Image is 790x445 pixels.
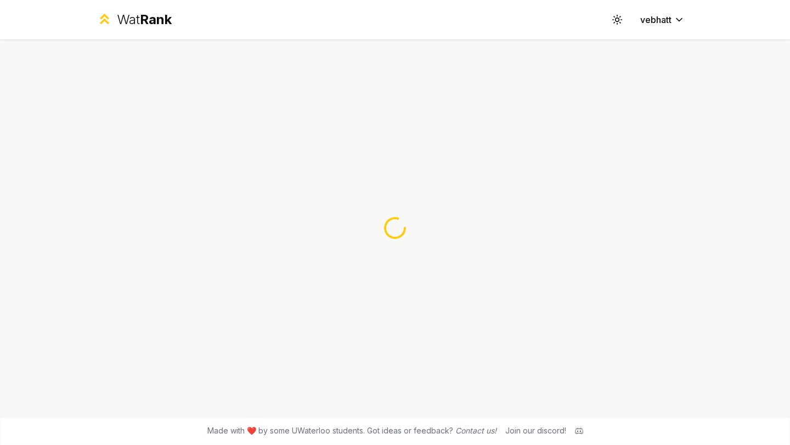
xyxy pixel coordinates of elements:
[631,10,693,30] button: vebhatt
[207,425,496,436] span: Made with ❤️ by some UWaterloo students. Got ideas or feedback?
[117,11,172,28] div: Wat
[97,11,172,28] a: WatRank
[140,12,172,27] span: Rank
[640,13,672,26] span: vebhatt
[505,425,566,436] div: Join our discord!
[455,426,496,435] a: Contact us!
